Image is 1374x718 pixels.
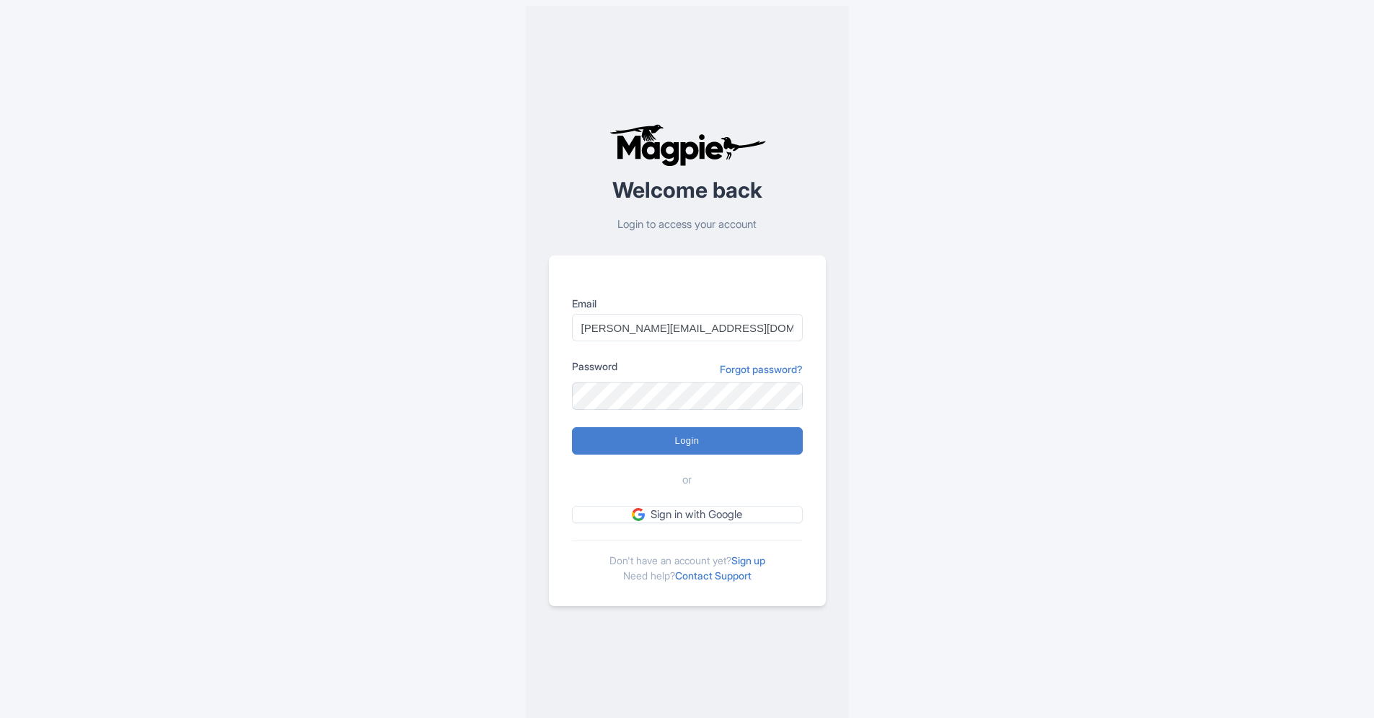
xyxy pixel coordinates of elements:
[675,569,752,582] a: Contact Support
[632,508,645,521] img: google.svg
[731,554,765,566] a: Sign up
[606,123,768,167] img: logo-ab69f6fb50320c5b225c76a69d11143b.png
[572,427,803,455] input: Login
[682,472,692,489] span: or
[572,359,617,374] label: Password
[549,178,826,202] h2: Welcome back
[572,540,803,583] div: Don't have an account yet? Need help?
[572,296,803,311] label: Email
[572,314,803,341] input: you@example.com
[549,216,826,233] p: Login to access your account
[572,506,803,524] a: Sign in with Google
[720,362,803,377] a: Forgot password?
